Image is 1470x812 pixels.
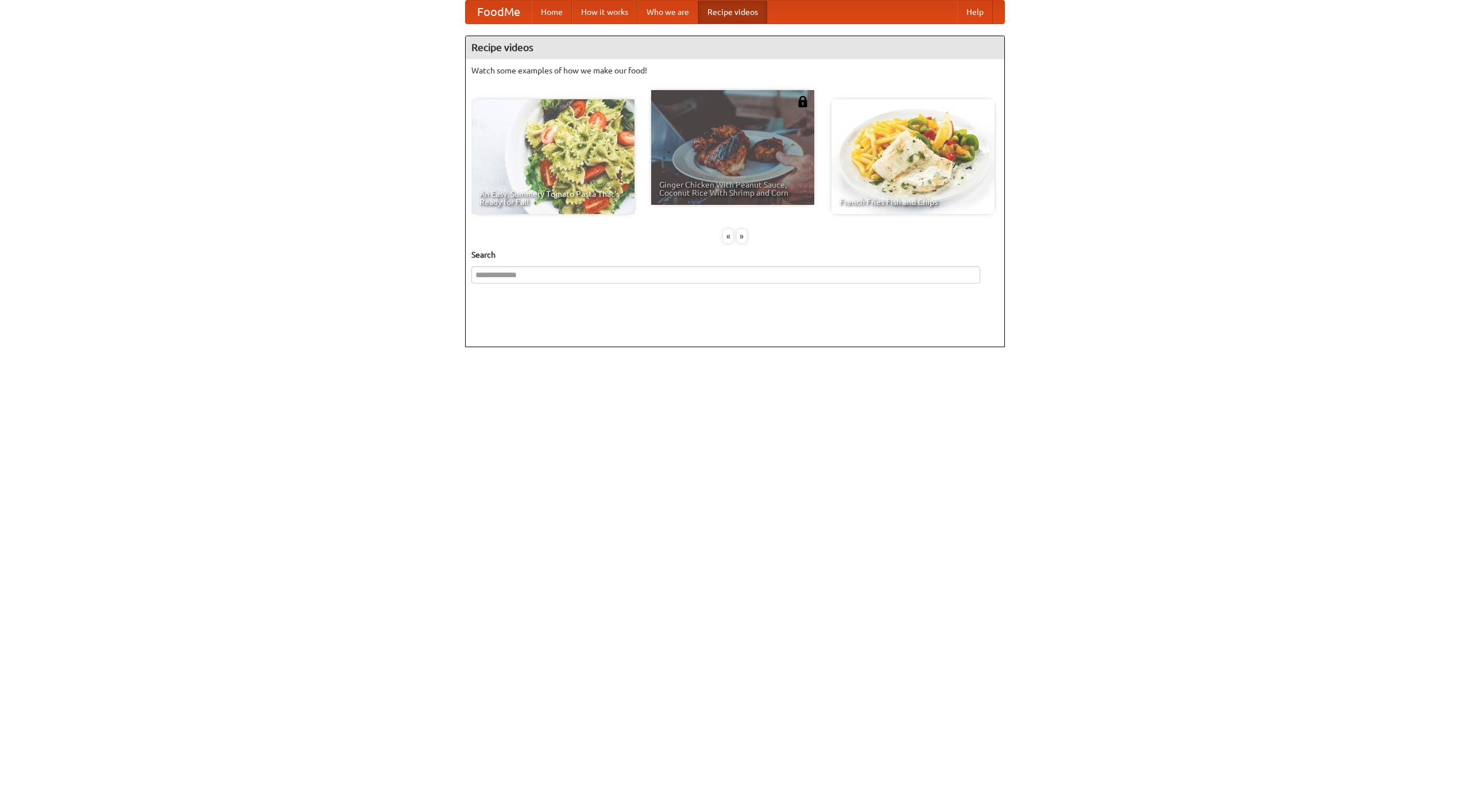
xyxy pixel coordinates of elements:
[723,229,733,243] div: «
[698,1,767,24] a: Recipe videos
[471,65,999,76] p: Watch some examples of how we make our food!
[466,36,1004,59] h4: Recipe videos
[957,1,993,24] a: Help
[471,249,999,261] h5: Search
[831,99,995,214] a: French Fries Fish and Chips
[797,96,808,107] img: 483408.png
[466,1,532,24] a: FoodMe
[532,1,572,24] a: Home
[840,198,987,206] span: French Fries Fish and Chips
[479,190,626,206] span: An Easy, Summery Tomato Pasta That's Ready for Fall
[737,229,747,243] div: »
[637,1,698,24] a: Who we are
[471,99,635,214] a: An Easy, Summery Tomato Pasta That's Ready for Fall
[572,1,637,24] a: How it works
